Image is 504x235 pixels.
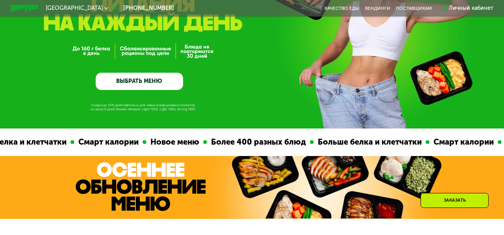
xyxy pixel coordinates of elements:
div: Смарт калории [70,136,139,148]
a: Качество еды [324,6,359,11]
div: Личный кабинет [449,4,493,12]
div: Больше белка и клетчатки [310,136,422,148]
div: поставщикам [396,6,432,11]
div: Смарт калории [426,136,494,148]
a: ВЫБРАТЬ МЕНЮ [96,73,183,90]
div: Более 400 разных блюд [203,136,306,148]
a: [PHONE_NUMBER] [112,4,174,12]
a: Вендинги [365,6,390,11]
div: Новое меню [143,136,199,148]
span: [GEOGRAPHIC_DATA] [46,6,103,11]
div: Заказать [421,193,489,208]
